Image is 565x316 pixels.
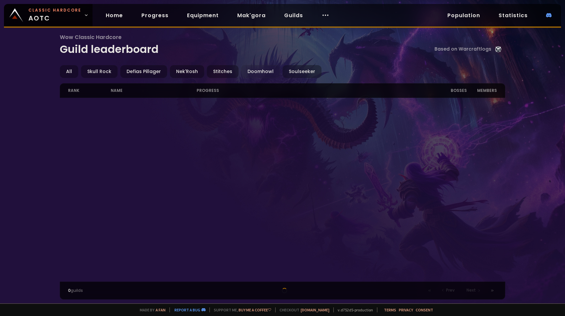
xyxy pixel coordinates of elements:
[446,287,455,293] span: Prev
[136,307,166,312] span: Made by
[209,307,271,312] span: Support me,
[279,9,308,22] a: Guilds
[156,307,166,312] a: a fan
[399,307,413,312] a: Privacy
[81,65,118,78] div: Skull Rock
[68,288,175,294] div: guilds
[495,46,501,52] img: Warcraftlog
[68,288,71,293] span: 0
[60,33,431,57] h1: Guild leaderboard
[197,84,433,98] div: progress
[170,65,204,78] div: Nek'Rosh
[431,43,505,55] a: Based on Warcraftlogs
[111,84,197,98] div: name
[60,33,431,41] span: Wow Classic Hardcore
[442,9,485,22] a: Population
[232,9,271,22] a: Mak'gora
[275,307,329,312] span: Checkout
[433,84,467,98] div: Bosses
[241,65,280,78] div: Doomhowl
[416,307,433,312] a: Consent
[60,65,78,78] div: All
[28,7,81,23] span: AOTC
[120,65,167,78] div: Defias Pillager
[467,84,497,98] div: members
[100,9,128,22] a: Home
[493,9,533,22] a: Statistics
[384,307,396,312] a: Terms
[182,9,224,22] a: Equipment
[174,307,200,312] a: Report a bug
[68,84,111,98] div: rank
[28,7,81,13] small: Classic Hardcore
[467,287,476,293] span: Next
[4,4,93,26] a: Classic HardcoreAOTC
[136,9,174,22] a: Progress
[333,307,373,312] span: v. d752d5 - production
[282,65,321,78] div: Soulseeker
[239,307,271,312] a: Buy me a coffee
[207,65,239,78] div: Stitches
[301,307,329,312] a: [DOMAIN_NAME]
